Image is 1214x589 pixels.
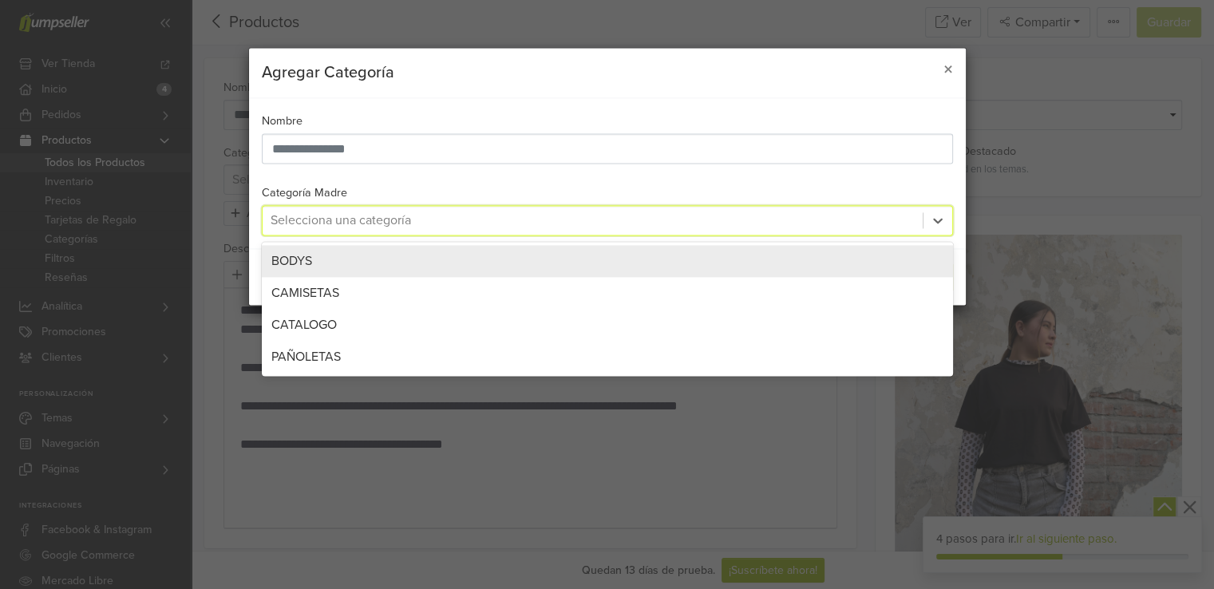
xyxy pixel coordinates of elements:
span: PAÑOLETAS [271,349,341,365]
span: × [943,59,953,82]
button: Close [931,49,966,93]
label: Categoría Madre [262,184,347,202]
h5: Agregar Categoría [262,61,394,85]
span: CAMISETAS [271,285,339,301]
label: Nombre [262,113,303,131]
span: CATALOGO [271,317,337,333]
span: BODYS [271,253,312,269]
